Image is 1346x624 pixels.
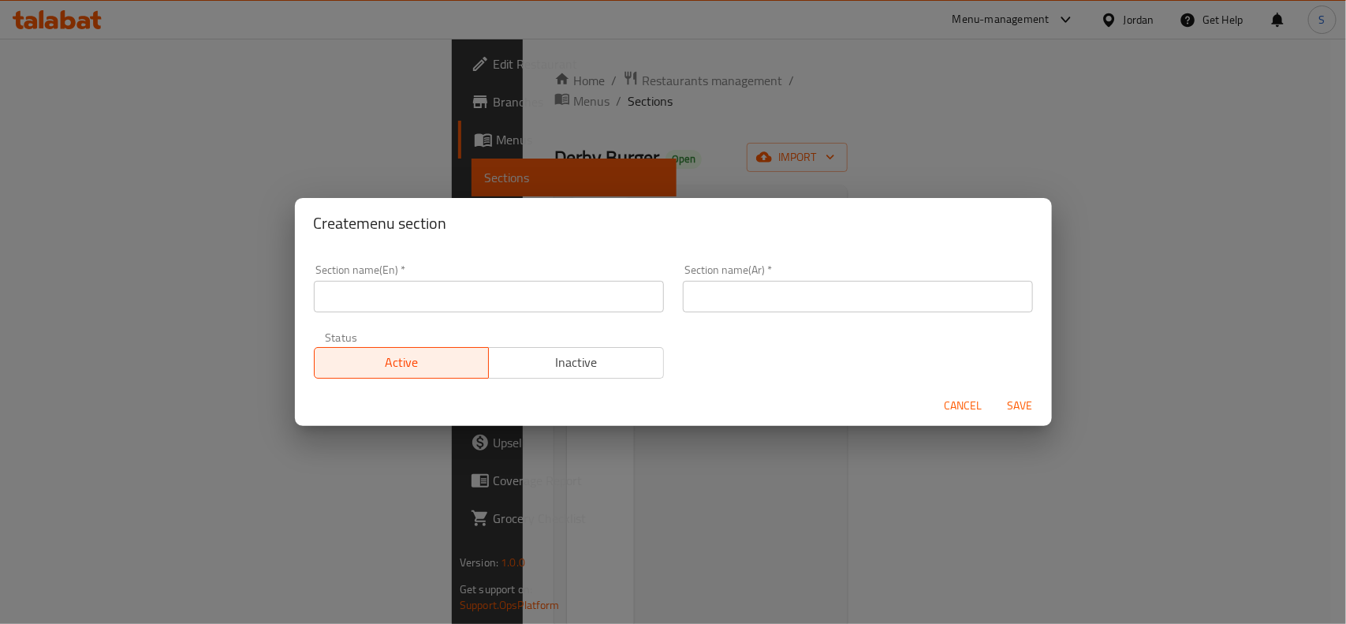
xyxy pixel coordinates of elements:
button: Save [995,391,1046,420]
button: Cancel [938,391,989,420]
span: Active [321,351,483,374]
span: Cancel [945,396,982,416]
h2: Create menu section [314,211,1033,236]
input: Please enter section name(ar) [683,281,1033,312]
button: Inactive [488,347,664,379]
span: Inactive [495,351,658,374]
button: Active [314,347,490,379]
input: Please enter section name(en) [314,281,664,312]
span: Save [1001,396,1039,416]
